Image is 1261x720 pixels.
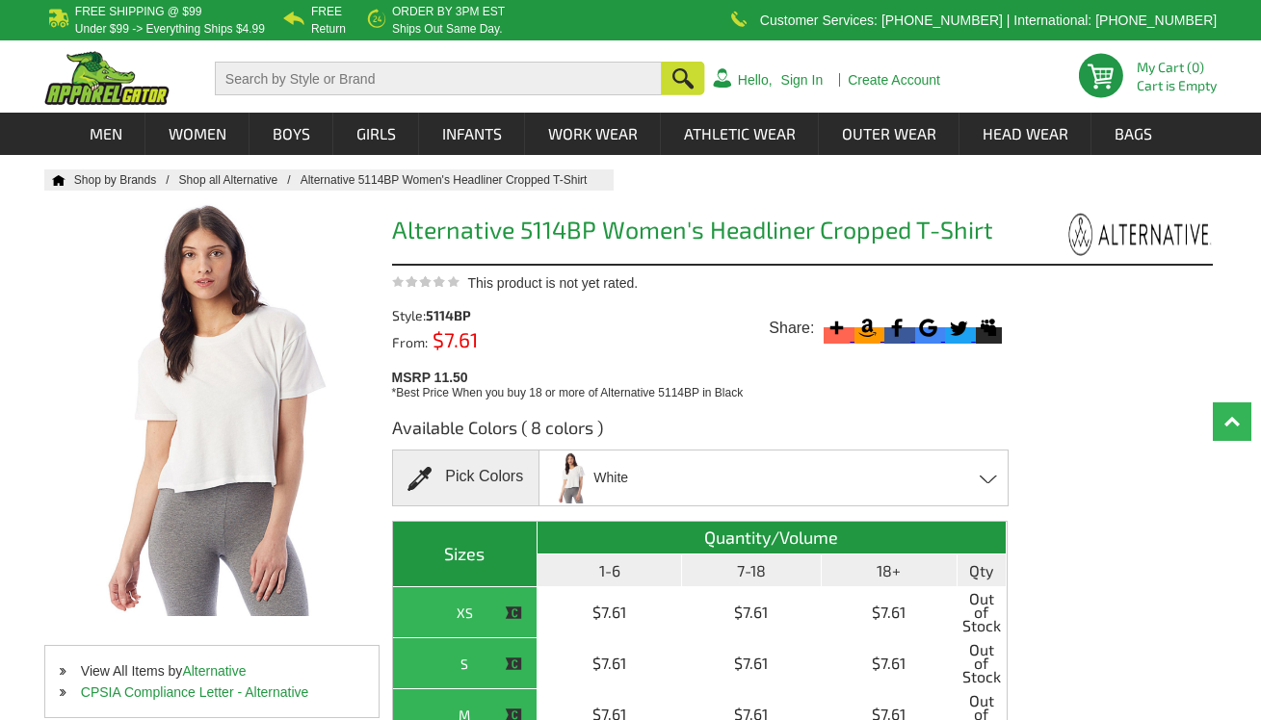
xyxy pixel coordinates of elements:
[392,450,539,506] div: Pick Colors
[976,315,1002,341] svg: Myspace
[468,275,639,291] span: This product is not yet rated.
[822,638,958,689] td: $7.61
[682,638,821,689] td: $7.61
[428,327,478,351] span: $7.61
[44,51,170,105] img: ApparelGator
[393,522,538,587] th: Sizes
[250,113,332,155] a: Boys
[179,173,301,187] a: Shop all Alternative
[215,62,662,95] input: Search by Style or Brand
[392,23,505,35] p: ships out same day.
[67,113,144,155] a: Men
[392,332,547,349] div: From:
[915,315,941,341] svg: Google Bookmark
[392,365,1013,401] div: MSRP 11.50
[146,113,249,155] a: Women
[1092,113,1174,155] a: Bags
[822,554,958,587] th: 18+
[392,218,1008,247] h1: Alternative 5114BP Women's Headliner Cropped T-Shirt
[398,652,532,676] div: S
[1137,79,1217,92] span: Cart is Empty
[538,587,682,638] td: $7.61
[1068,210,1213,259] img: Alternative
[682,554,821,587] th: 7-18
[962,592,1001,632] span: Out of Stock
[75,5,202,18] b: Free Shipping @ $99
[81,684,309,700] a: CPSIA Compliance Letter - Alternative
[392,416,1008,450] h3: Available Colors ( 8 colors )
[398,601,532,625] div: XS
[392,386,744,399] span: *Best Price When you buy 18 or more of Alternative 5114BP in Black
[301,173,607,187] a: Alternative 5114BP Women Headliner Cropped T-Shirt
[662,113,818,155] a: Athletic Wear
[769,319,814,338] span: Share:
[593,461,628,495] span: White
[822,587,958,638] td: $7.61
[682,587,821,638] td: $7.61
[334,113,418,155] a: Girls
[884,315,910,341] svg: Facebook
[75,23,265,35] p: under $99 -> everything ships $4.99
[945,315,971,341] svg: Twitter
[311,5,342,18] b: Free
[738,73,773,87] a: Hello,
[820,113,959,155] a: Outer Wear
[962,643,1001,683] span: Out of Stock
[392,5,505,18] b: Order by 3PM EST
[538,638,682,689] td: $7.61
[182,663,246,679] a: Alternative
[45,660,379,681] li: View All Items by
[426,307,471,323] span: 5114BP
[960,113,1090,155] a: Head Wear
[74,173,179,187] a: Shop by Brands
[44,174,66,186] a: Home
[958,554,1007,587] th: Qty
[854,315,880,341] svg: Amazon
[392,309,547,322] div: Style:
[1137,61,1209,74] li: My Cart (0)
[311,23,346,35] p: Return
[848,73,940,87] a: Create Account
[824,315,850,341] svg: More
[538,522,1007,554] th: Quantity/Volume
[1213,402,1251,441] a: Top
[505,604,522,622] img: This item is CLOSEOUT!
[505,656,522,673] img: This item is CLOSEOUT!
[538,554,682,587] th: 1-6
[392,275,460,288] img: This product is not yet rated.
[526,113,660,155] a: Work Wear
[420,113,524,155] a: Infants
[551,452,591,503] img: White
[781,73,824,87] a: Sign In
[760,14,1217,26] p: Customer Services: [PHONE_NUMBER] | International: [PHONE_NUMBER]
